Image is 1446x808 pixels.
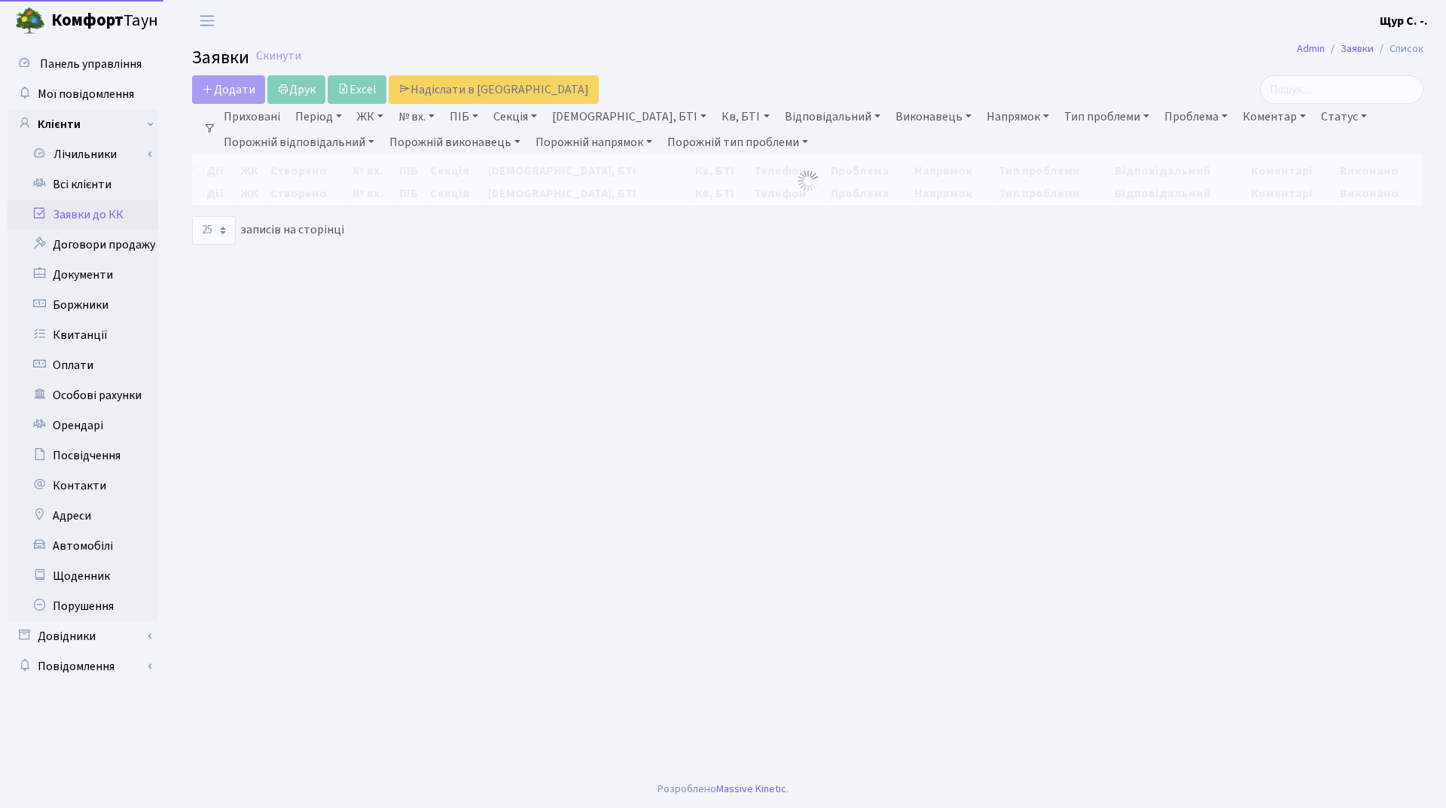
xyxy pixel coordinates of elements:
[715,104,775,130] a: Кв, БТІ
[1260,75,1423,104] input: Пошук...
[1274,33,1446,65] nav: breadcrumb
[351,104,389,130] a: ЖК
[8,651,158,681] a: Повідомлення
[383,130,526,155] a: Порожній виконавець
[8,290,158,320] a: Боржники
[392,104,441,130] a: № вх.
[1315,104,1373,130] a: Статус
[8,561,158,591] a: Щоденник
[779,104,886,130] a: Відповідальний
[192,216,344,245] label: записів на сторінці
[8,501,158,531] a: Адреси
[8,441,158,471] a: Посвідчення
[8,109,158,139] a: Клієнти
[661,130,814,155] a: Порожній тип проблеми
[38,86,134,102] span: Мої повідомлення
[8,410,158,441] a: Орендарі
[8,531,158,561] a: Автомобілі
[889,104,978,130] a: Виконавець
[444,104,484,130] a: ПІБ
[8,49,158,79] a: Панель управління
[51,8,158,34] span: Таун
[716,781,786,797] a: Massive Kinetic
[188,8,226,33] button: Переключити навігацію
[1058,104,1155,130] a: Тип проблеми
[17,139,158,169] a: Лічильники
[218,104,286,130] a: Приховані
[487,104,543,130] a: Секція
[1297,41,1325,56] a: Admin
[15,6,45,36] img: logo.png
[40,56,142,72] span: Панель управління
[8,260,158,290] a: Документи
[51,8,124,32] b: Комфорт
[192,44,249,71] span: Заявки
[657,781,789,797] div: Розроблено .
[1380,13,1428,29] b: Щур С. -.
[192,75,265,104] a: Додати
[8,320,158,350] a: Квитанції
[1237,104,1312,130] a: Коментар
[267,75,325,104] a: Друк
[328,75,386,104] a: Excel
[8,471,158,501] a: Контакти
[1380,12,1428,30] a: Щур С. -.
[981,104,1055,130] a: Напрямок
[796,169,820,193] img: Обробка...
[1374,41,1423,57] li: Список
[8,169,158,200] a: Всі клієнти
[8,230,158,260] a: Договори продажу
[8,200,158,230] a: Заявки до КК
[8,591,158,621] a: Порушення
[8,621,158,651] a: Довідники
[1341,41,1374,56] a: Заявки
[529,130,658,155] a: Порожній напрямок
[8,79,158,109] a: Мої повідомлення
[218,130,380,155] a: Порожній відповідальний
[289,104,348,130] a: Період
[256,49,301,63] a: Скинути
[546,104,712,130] a: [DEMOGRAPHIC_DATA], БТІ
[389,75,599,104] a: Надіслати в [GEOGRAPHIC_DATA]
[1158,104,1234,130] a: Проблема
[8,380,158,410] a: Особові рахунки
[192,216,236,245] select: записів на сторінці
[202,81,255,98] span: Додати
[8,350,158,380] a: Оплати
